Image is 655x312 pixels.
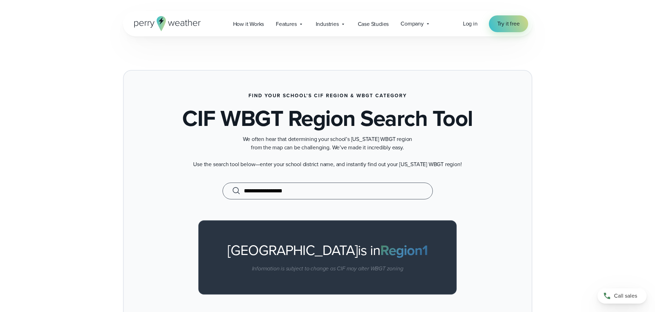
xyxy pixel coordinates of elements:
a: Log in [463,20,478,28]
span: Company [401,20,424,28]
a: Case Studies [352,17,395,31]
span: Industries [316,20,339,28]
h2: [GEOGRAPHIC_DATA] is in [220,242,435,259]
p: Use the search tool below—enter your school district name, and instantly find out your [US_STATE]... [187,160,468,169]
h3: Find Your School’s CIF Region & WBGT Category [248,93,407,99]
span: Case Studies [358,20,389,28]
p: We often hear that determining your school’s [US_STATE] WBGT region from the map can be challengi... [187,135,468,152]
span: How it Works [233,20,264,28]
a: Try it free [489,15,528,32]
h1: CIF WBGT Region Search Tool [182,107,473,129]
a: Call sales [598,288,647,304]
b: Region 1 [380,240,428,261]
a: How it Works [227,17,270,31]
span: Call sales [614,292,637,300]
p: Information is subject to change as CIF may alter WBGT zoning [220,264,435,273]
span: Features [276,20,296,28]
span: Try it free [497,20,520,28]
